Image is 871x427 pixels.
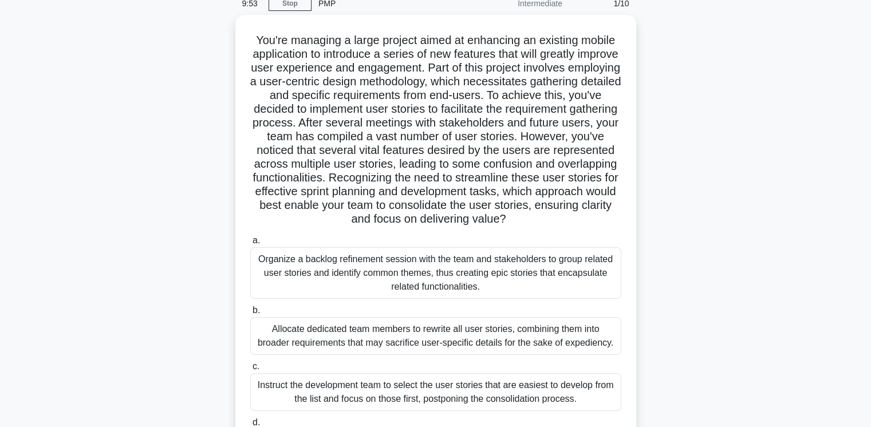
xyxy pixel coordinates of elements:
[250,317,621,355] div: Allocate dedicated team members to rewrite all user stories, combining them into broader requirem...
[253,235,260,245] span: a.
[250,373,621,411] div: Instruct the development team to select the user stories that are easiest to develop from the lis...
[249,33,622,227] h5: You're managing a large project aimed at enhancing an existing mobile application to introduce a ...
[253,361,259,371] span: c.
[253,417,260,427] span: d.
[253,305,260,315] span: b.
[250,247,621,299] div: Organize a backlog refinement session with the team and stakeholders to group related user storie...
